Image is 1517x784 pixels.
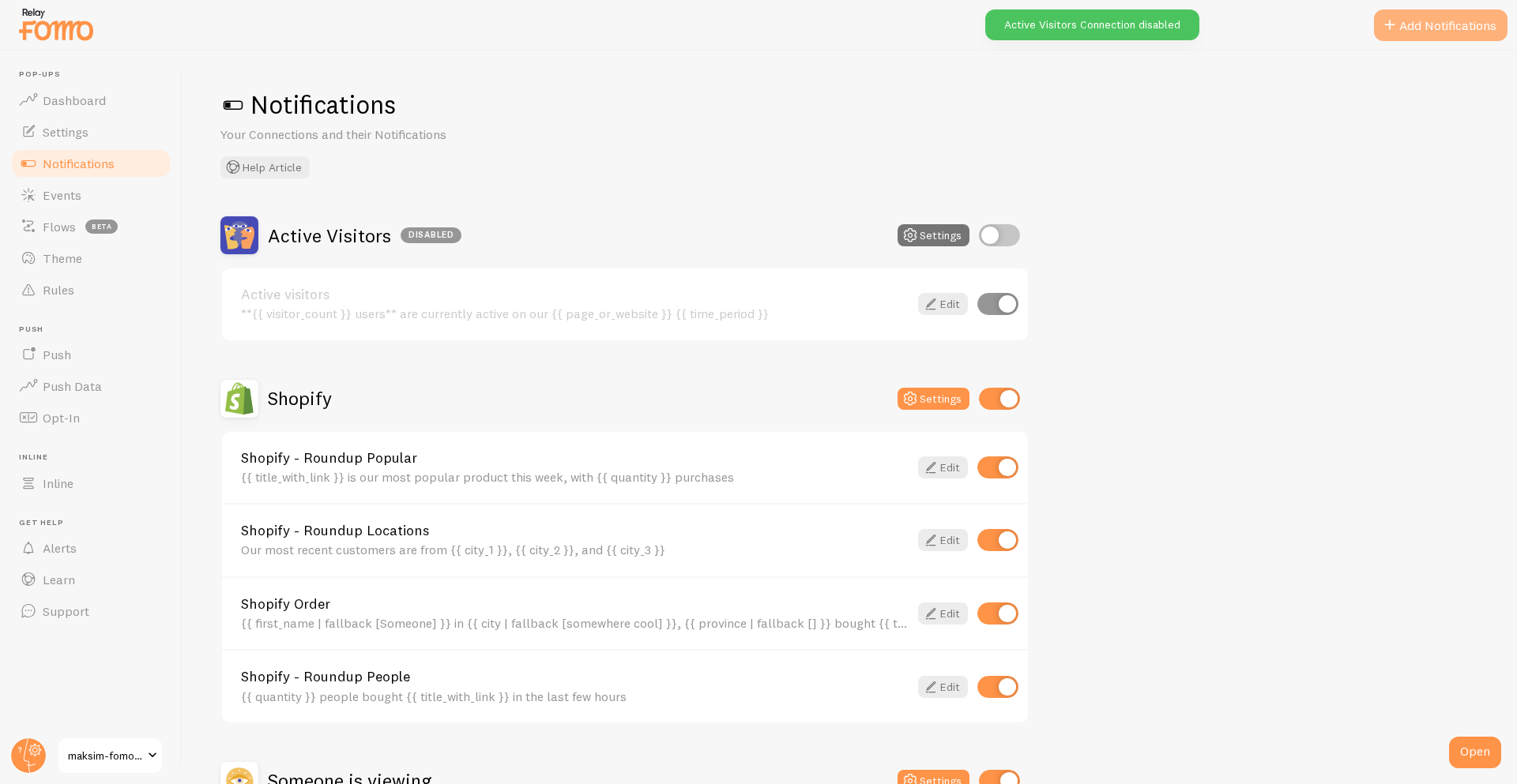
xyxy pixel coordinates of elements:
[43,92,106,108] span: Dashboard
[19,324,172,335] span: Push
[241,287,909,302] a: Active visitors
[43,124,88,140] span: Settings
[241,597,909,611] a: Shopify Order
[9,116,172,148] a: Settings
[220,216,258,254] img: Active Visitors
[241,670,909,684] a: Shopify - Roundup People
[1449,737,1501,768] div: Open
[268,386,332,411] h2: Shopify
[9,402,172,433] a: Opt-In
[898,388,969,410] button: Settings
[43,250,82,266] span: Theme
[43,410,80,426] span: Opt-In
[43,475,73,491] span: Inline
[9,274,172,306] a: Rules
[43,156,115,171] span: Notifications
[57,737,164,775] a: maksim-fomo-dev-store
[241,689,909,703] div: {{ quantity }} people bought {{ title_with_link }} in the last few hours
[43,282,74,298] span: Rules
[43,540,77,556] span: Alerts
[9,595,172,627] a: Support
[918,676,968,698] a: Edit
[241,451,909,465] a: Shopify - Roundup Popular
[9,148,172,179] a: Notifications
[17,4,96,44] img: fomo-relay-logo-orange.svg
[9,242,172,274] a: Theme
[401,227,461,243] div: Disabled
[220,88,1479,121] h1: Notifications
[9,211,172,242] a: Flows beta
[241,306,909,321] div: **{{ visitor_count }} users** are currently active on our {{ page_or_website }} {{ time_period }}
[43,219,76,234] span: Flows
[898,224,969,246] button: Settings
[918,602,968,625] a: Edit
[43,572,75,587] span: Learn
[68,746,143,765] span: maksim-fomo-dev-store
[220,156,310,178] button: Help Article
[9,84,172,116] a: Dashboard
[9,179,172,211] a: Events
[241,470,909,484] div: {{ title_with_link }} is our most popular product this week, with {{ quantity }} purchases
[918,456,968,478] a: Edit
[9,532,172,564] a: Alerts
[85,219,118,234] span: beta
[43,347,71,362] span: Push
[241,542,909,557] div: Our most recent customers are from {{ city_1 }}, {{ city_2 }}, and {{ city_3 }}
[19,69,172,80] span: Pop-ups
[9,339,172,370] a: Push
[9,467,172,499] a: Inline
[241,523,909,538] a: Shopify - Roundup Locations
[918,293,968,315] a: Edit
[19,452,172,463] span: Inline
[43,187,81,203] span: Events
[19,518,172,528] span: Get Help
[43,378,102,394] span: Push Data
[268,223,461,248] h2: Active Visitors
[43,603,89,619] span: Support
[9,370,172,402] a: Push Data
[985,9,1199,40] div: Active Visitors Connection disabled
[9,564,172,595] a: Learn
[220,380,258,418] img: Shopify
[918,529,968,551] a: Edit
[220,126,600,144] p: Your Connections and their Notifications
[241,616,909,630] div: {{ first_name | fallback [Someone] }} in {{ city | fallback [somewhere cool] }}, {{ province | fa...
